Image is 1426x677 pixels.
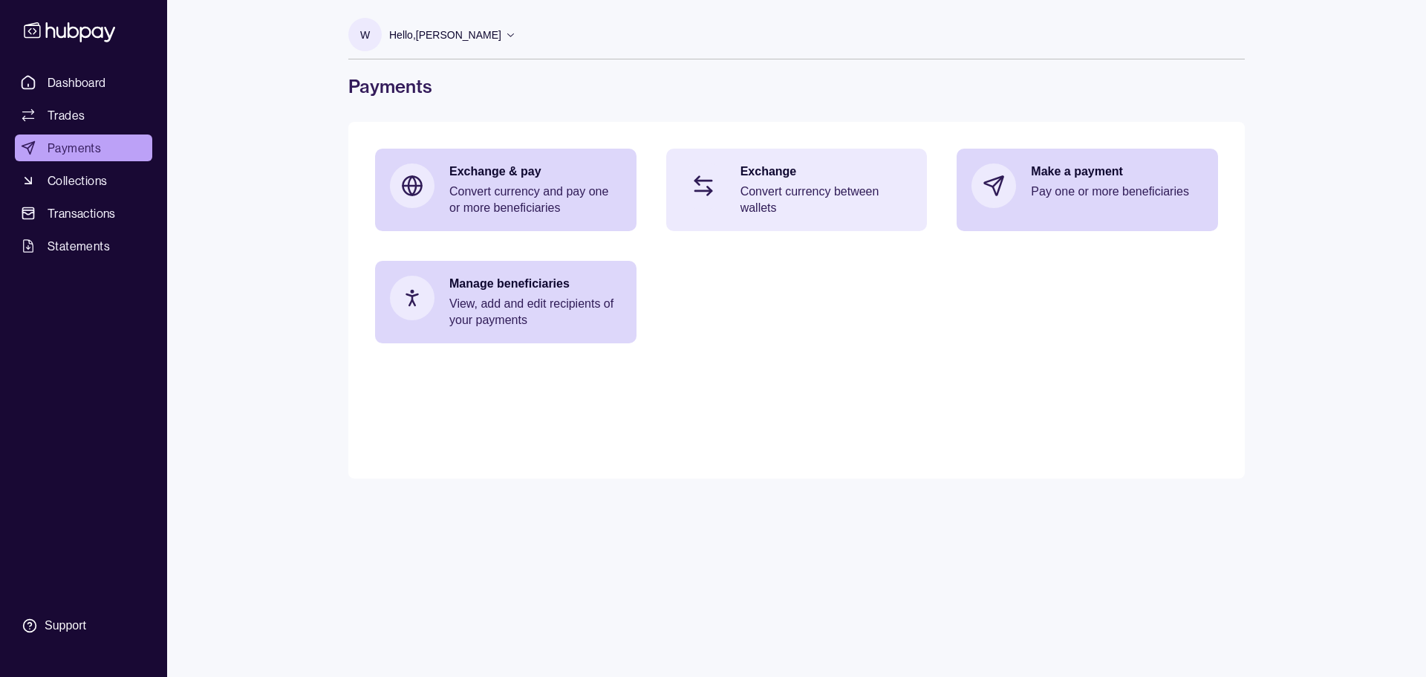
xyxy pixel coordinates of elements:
a: Exchange & payConvert currency and pay one or more beneficiaries [375,149,637,231]
a: Payments [15,135,152,161]
p: View, add and edit recipients of your payments [449,296,622,328]
div: Support [45,618,86,634]
p: Convert currency and pay one or more beneficiaries [449,184,622,216]
p: Pay one or more beneficiaries [1031,184,1203,200]
p: Make a payment [1031,163,1203,180]
span: Collections [48,172,107,190]
p: Hello, [PERSON_NAME] [389,27,501,43]
p: Exchange [740,163,913,180]
span: Payments [48,139,101,157]
span: Transactions [48,204,116,222]
span: Dashboard [48,74,106,91]
a: Manage beneficiariesView, add and edit recipients of your payments [375,261,637,343]
a: Collections [15,167,152,194]
a: ExchangeConvert currency between wallets [666,149,928,231]
p: Manage beneficiaries [449,276,622,292]
a: Make a paymentPay one or more beneficiaries [957,149,1218,223]
a: Transactions [15,200,152,227]
span: Statements [48,237,110,255]
span: Trades [48,106,85,124]
p: Convert currency between wallets [740,184,913,216]
a: Support [15,610,152,641]
h1: Payments [348,74,1245,98]
a: Dashboard [15,69,152,96]
p: Exchange & pay [449,163,622,180]
a: Trades [15,102,152,129]
a: Statements [15,233,152,259]
p: W [360,27,370,43]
